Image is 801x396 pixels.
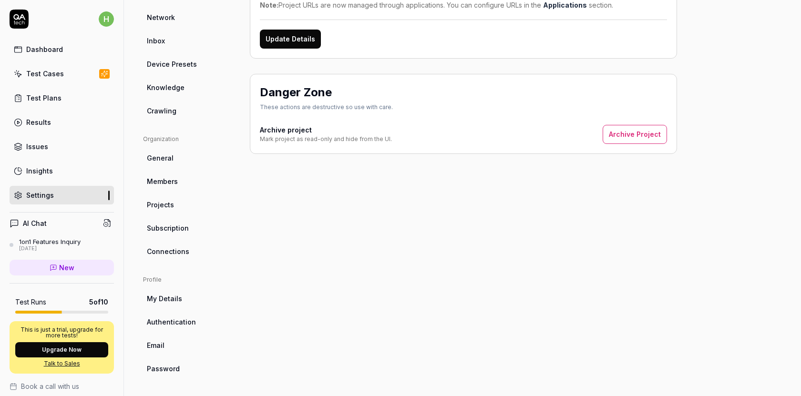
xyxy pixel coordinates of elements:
a: My Details [143,290,235,307]
a: Issues [10,137,114,156]
a: Email [143,336,235,354]
div: Results [26,117,51,127]
button: Upgrade Now [15,342,108,357]
span: New [59,263,74,273]
div: Settings [26,190,54,200]
span: Crawling [147,106,176,116]
span: Device Presets [147,59,197,69]
span: Subscription [147,223,189,233]
div: [DATE] [19,245,81,252]
a: Talk to Sales [15,359,108,368]
h5: Test Runs [15,298,46,306]
div: Mark project as read-only and hide from the UI. [260,135,392,143]
a: Authentication [143,313,235,331]
a: Test Plans [10,89,114,107]
span: Network [147,12,175,22]
div: Test Cases [26,69,64,79]
a: Projects [143,196,235,213]
span: Book a call with us [21,381,79,391]
a: General [143,149,235,167]
h4: Archive project [260,125,392,135]
a: Results [10,113,114,132]
a: Insights [10,162,114,180]
a: Password [143,360,235,377]
span: 5 of 10 [89,297,108,307]
h2: Danger Zone [260,84,332,101]
a: Applications [543,1,587,9]
a: Test Cases [10,64,114,83]
a: Crawling [143,102,235,120]
span: My Details [147,294,182,304]
span: General [147,153,174,163]
span: Knowledge [147,82,185,92]
strong: Note: [260,1,278,9]
a: New [10,260,114,275]
span: h [99,11,114,27]
div: Profile [143,275,235,284]
div: 1on1 Features Inquiry [19,238,81,245]
div: Test Plans [26,93,62,103]
a: Inbox [143,32,235,50]
a: Members [143,173,235,190]
a: Connections [143,243,235,260]
div: Organization [143,135,235,143]
a: 1on1 Features Inquiry[DATE] [10,238,114,252]
a: Network [143,9,235,26]
button: Archive Project [603,125,667,144]
a: Dashboard [10,40,114,59]
div: Issues [26,142,48,152]
span: Connections [147,246,189,256]
p: This is just a trial, upgrade for more tests! [15,327,108,338]
span: Members [147,176,178,186]
div: Insights [26,166,53,176]
button: h [99,10,114,29]
div: These actions are destructive so use with care. [260,103,393,112]
span: Email [147,340,164,350]
h4: AI Chat [23,218,47,228]
div: Dashboard [26,44,63,54]
span: Projects [147,200,174,210]
span: Authentication [147,317,196,327]
span: Password [147,364,180,374]
a: Subscription [143,219,235,237]
button: Update Details [260,30,321,49]
a: Settings [10,186,114,204]
a: Book a call with us [10,381,114,391]
span: Inbox [147,36,165,46]
a: Device Presets [143,55,235,73]
a: Knowledge [143,79,235,96]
